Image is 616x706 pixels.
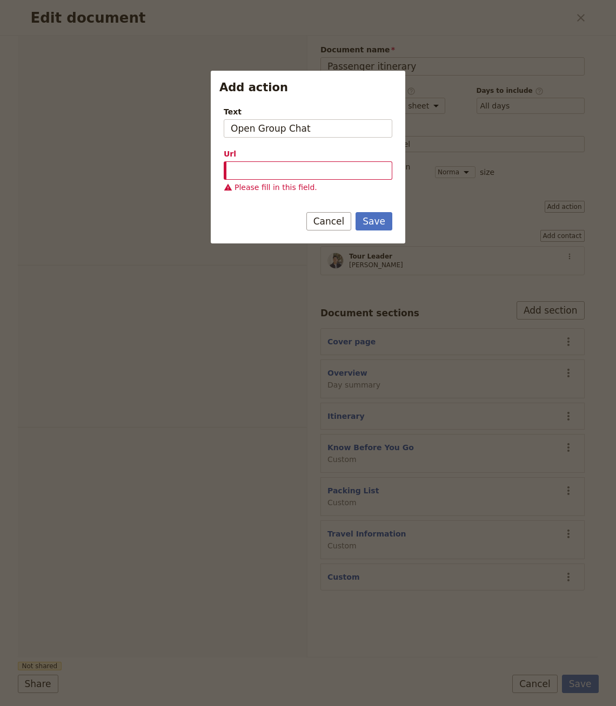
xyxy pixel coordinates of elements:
input: Text [224,119,392,138]
button: Save [356,212,392,230]
li: Please fill in this field. [224,182,392,193]
div: Url [224,148,392,159]
h2: Add action [219,79,397,96]
span: Text [224,106,392,117]
input: Url [224,161,392,180]
button: Cancel [306,212,352,230]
